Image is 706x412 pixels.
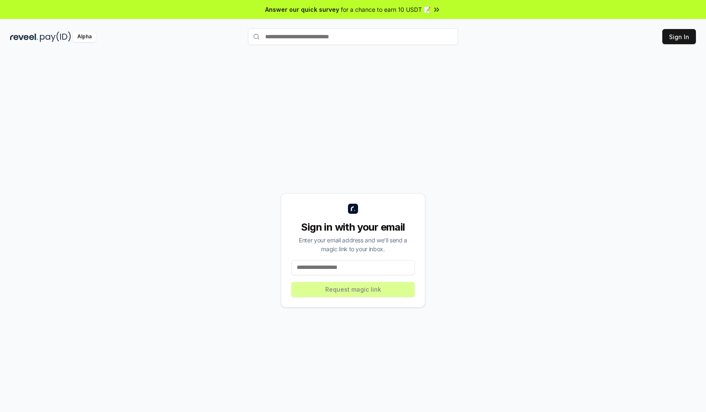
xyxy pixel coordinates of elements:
[348,204,358,214] img: logo_small
[265,5,339,14] span: Answer our quick survey
[291,221,415,234] div: Sign in with your email
[73,32,96,42] div: Alpha
[662,29,696,44] button: Sign In
[10,32,38,42] img: reveel_dark
[341,5,431,14] span: for a chance to earn 10 USDT 📝
[291,236,415,253] div: Enter your email address and we’ll send a magic link to your inbox.
[40,32,71,42] img: pay_id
